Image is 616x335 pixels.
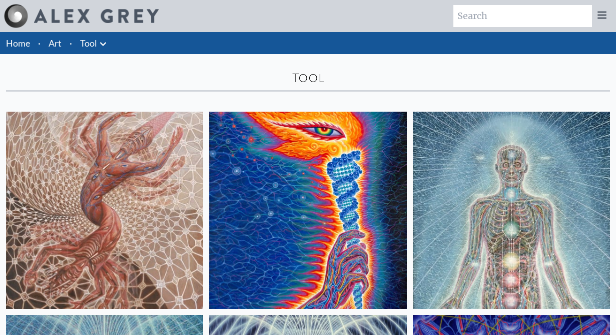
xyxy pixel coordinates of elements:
[80,36,97,50] a: Tool
[6,70,610,86] div: Tool
[49,36,62,50] a: Art
[453,5,592,27] input: Search
[66,32,76,54] li: ·
[6,38,30,49] a: Home
[34,32,45,54] li: ·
